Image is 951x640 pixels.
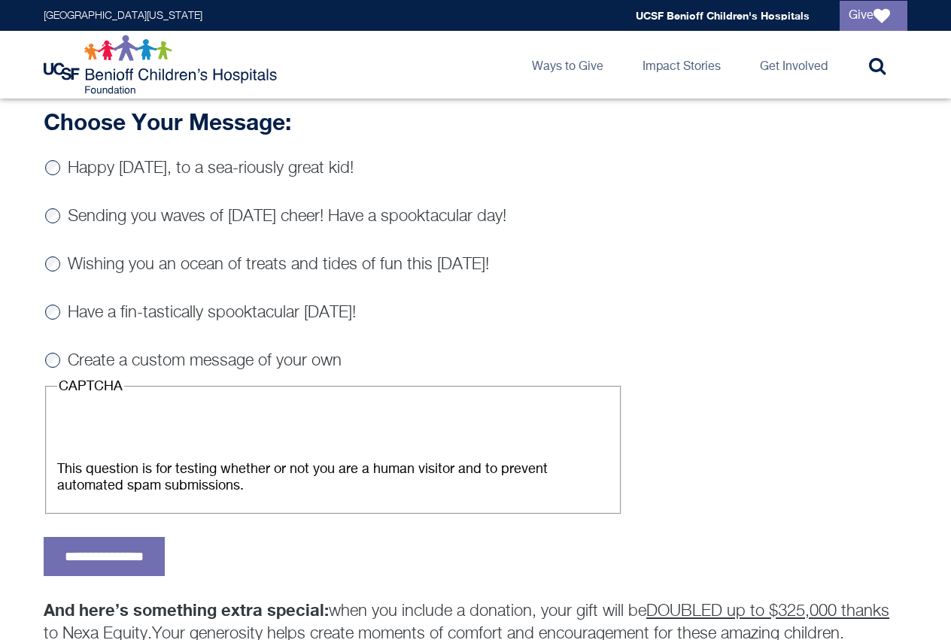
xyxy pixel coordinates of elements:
[44,600,329,620] strong: And here’s something extra special:
[68,353,342,369] label: Create a custom message of your own
[68,256,489,273] label: Wishing you an ocean of treats and tides of fun this [DATE]!
[68,160,354,177] label: Happy [DATE], to a sea-riously great kid!
[636,9,810,22] a: UCSF Benioff Children's Hospitals
[44,35,281,95] img: Logo for UCSF Benioff Children's Hospitals Foundation
[57,399,284,456] iframe: Widget containing checkbox for hCaptcha security challenge
[68,208,506,225] label: Sending you waves of [DATE] cheer! Have a spooktacular day!
[68,305,356,321] label: Have a fin-tastically spooktacular [DATE]!
[57,378,124,395] legend: CAPTCHA
[748,31,840,99] a: Get Involved
[520,31,615,99] a: Ways to Give
[630,31,733,99] a: Impact Stories
[57,461,610,494] div: This question is for testing whether or not you are a human visitor and to prevent automated spam...
[840,1,907,31] a: Give
[44,11,202,21] a: [GEOGRAPHIC_DATA][US_STATE]
[44,108,291,135] strong: Choose Your Message:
